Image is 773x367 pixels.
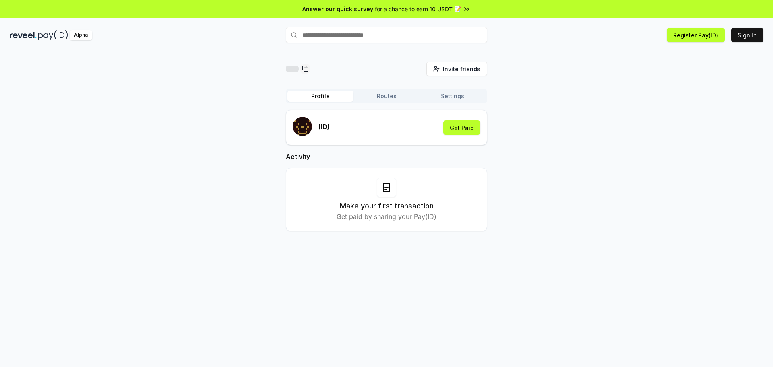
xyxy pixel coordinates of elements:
button: Get Paid [443,120,480,135]
button: Register Pay(ID) [667,28,725,42]
h3: Make your first transaction [340,200,434,212]
span: Answer our quick survey [302,5,373,13]
button: Sign In [731,28,763,42]
p: Get paid by sharing your Pay(ID) [337,212,436,221]
p: (ID) [318,122,330,132]
span: Invite friends [443,65,480,73]
button: Settings [420,91,486,102]
img: pay_id [38,30,68,40]
div: Alpha [70,30,92,40]
h2: Activity [286,152,487,161]
button: Profile [287,91,353,102]
button: Invite friends [426,62,487,76]
img: reveel_dark [10,30,37,40]
span: for a chance to earn 10 USDT 📝 [375,5,461,13]
button: Routes [353,91,420,102]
